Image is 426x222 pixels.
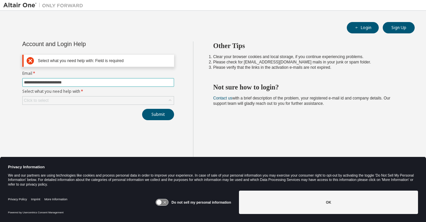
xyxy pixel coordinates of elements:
[142,109,174,120] button: Submit
[24,98,49,103] div: Click to select
[23,96,174,104] div: Click to select
[213,41,403,50] h2: Other Tips
[213,59,403,65] li: Please check for [EMAIL_ADDRESS][DOMAIN_NAME] mails in your junk or spam folder.
[347,22,379,33] button: Login
[22,71,174,76] label: Email
[213,83,403,91] h2: Not sure how to login?
[22,41,144,47] div: Account and Login Help
[22,89,174,94] label: Select what you need help with
[383,22,415,33] button: Sign Up
[213,65,403,70] li: Please verify that the links in the activation e-mails are not expired.
[213,54,403,59] li: Clear your browser cookies and local storage, if you continue experiencing problems.
[213,96,232,100] a: Contact us
[3,2,87,9] img: Altair One
[38,58,171,63] div: Select what you need help with: Field is required
[213,96,390,106] span: with a brief description of the problem, your registered e-mail id and company details. Our suppo...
